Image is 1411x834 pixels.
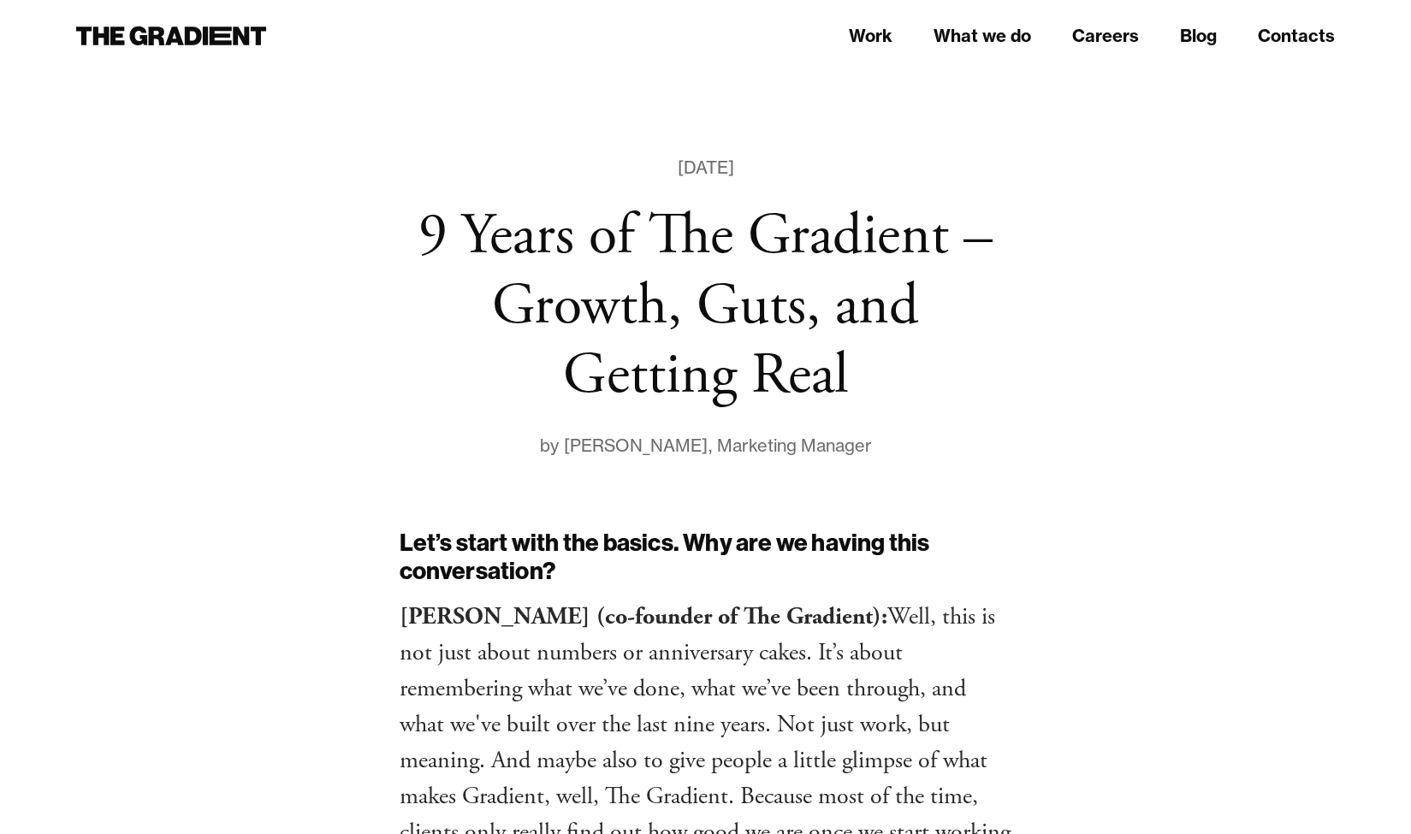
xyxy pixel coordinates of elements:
div: by [539,432,564,459]
h2: Let’s start with the basics. Why are we having this conversation? [400,528,1012,585]
a: Contacts [1258,23,1335,49]
a: Blog [1180,23,1217,49]
a: Careers [1072,23,1139,49]
h1: 9 Years of The Gradient – Growth, Guts, and Getting Real [400,202,1012,411]
strong: [PERSON_NAME] (co-founder of The Gradient): [400,601,887,632]
div: [PERSON_NAME] [564,432,708,459]
div: Marketing Manager [717,432,872,459]
a: What we do [934,23,1031,49]
div: [DATE] [678,154,734,181]
div: , [708,432,717,459]
a: Work [849,23,892,49]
